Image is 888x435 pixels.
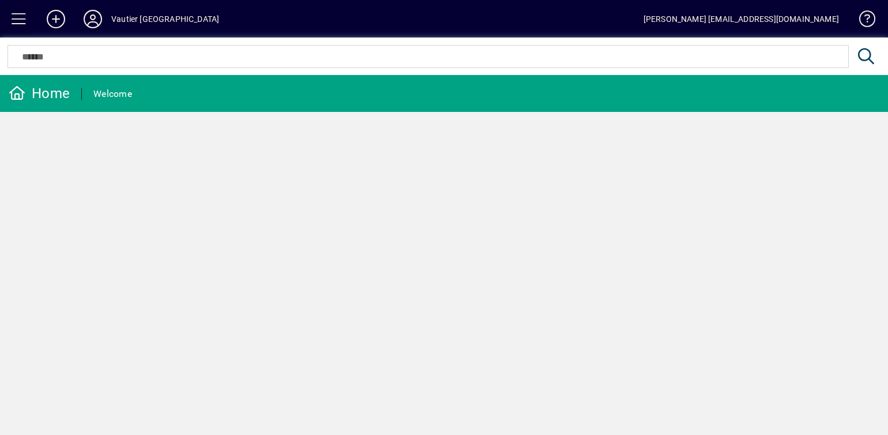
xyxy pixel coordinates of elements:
a: Knowledge Base [851,2,874,40]
div: Welcome [93,85,132,103]
button: Add [37,9,74,29]
div: [PERSON_NAME] [EMAIL_ADDRESS][DOMAIN_NAME] [644,10,839,28]
div: Home [9,84,70,103]
div: Vautier [GEOGRAPHIC_DATA] [111,10,219,28]
button: Profile [74,9,111,29]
